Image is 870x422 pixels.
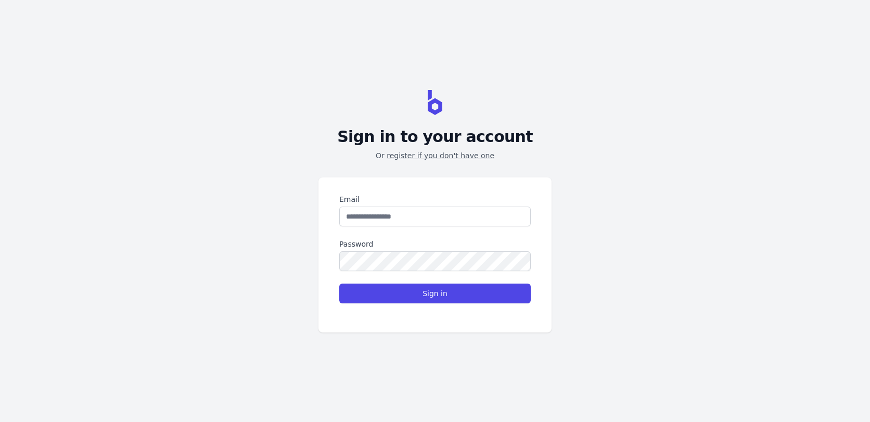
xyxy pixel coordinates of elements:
[423,288,447,299] span: Sign in
[376,150,494,161] p: Or
[339,239,531,249] label: Password
[387,151,494,160] a: register if you don't have one
[428,90,442,115] img: BravoShop
[339,284,531,303] button: Sign in
[337,127,533,146] h2: Sign in to your account
[339,194,531,204] label: Email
